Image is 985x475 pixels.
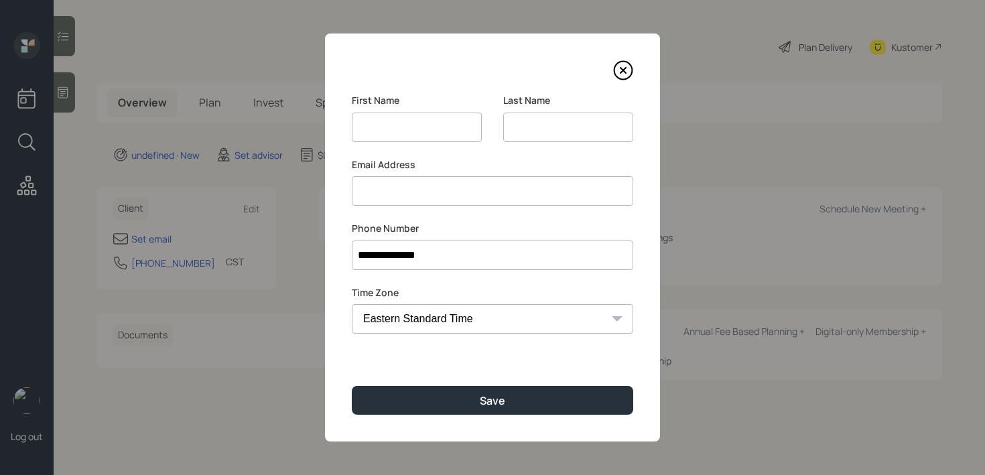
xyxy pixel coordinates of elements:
[352,286,633,299] label: Time Zone
[480,393,505,408] div: Save
[352,386,633,415] button: Save
[503,94,633,107] label: Last Name
[352,94,482,107] label: First Name
[352,222,633,235] label: Phone Number
[352,158,633,172] label: Email Address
